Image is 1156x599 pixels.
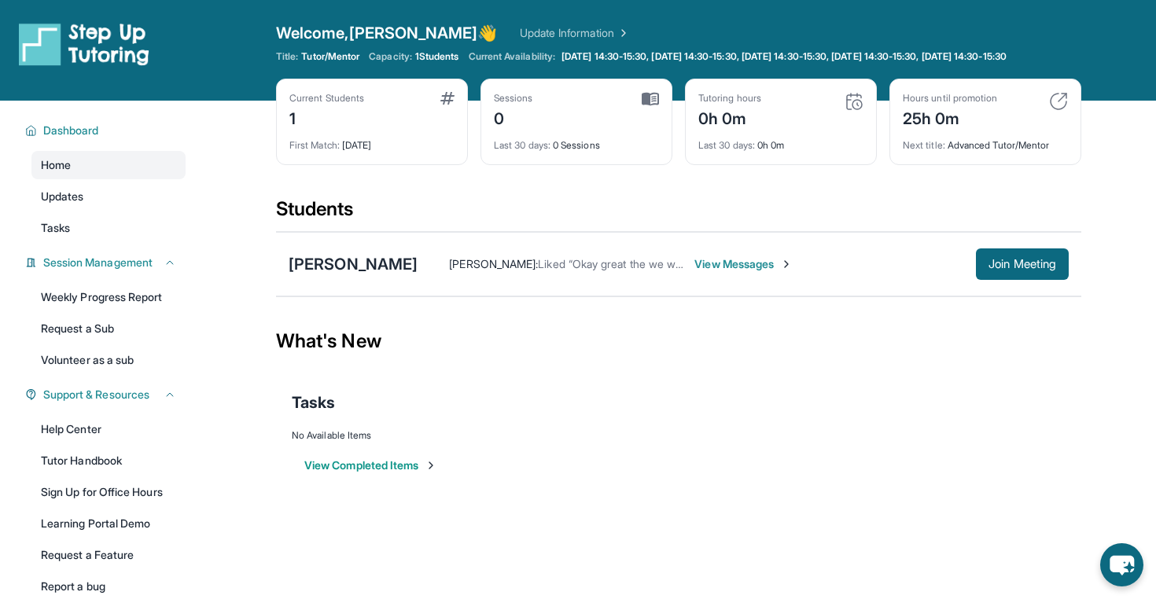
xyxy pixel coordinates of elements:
div: Hours until promotion [903,92,997,105]
a: Sign Up for Office Hours [31,478,186,506]
button: Session Management [37,255,176,270]
a: Updates [31,182,186,211]
a: Home [31,151,186,179]
a: Request a Feature [31,541,186,569]
span: [PERSON_NAME] : [449,257,538,270]
button: chat-button [1100,543,1143,586]
button: Join Meeting [976,248,1069,280]
span: First Match : [289,139,340,151]
div: 1 [289,105,364,130]
img: card [642,92,659,106]
div: Current Students [289,92,364,105]
div: Sessions [494,92,533,105]
div: 0h 0m [698,105,761,130]
span: Last 30 days : [698,139,755,151]
span: Home [41,157,71,173]
span: Welcome, [PERSON_NAME] 👋 [276,22,498,44]
span: Updates [41,189,84,204]
span: Next title : [903,139,945,151]
a: Volunteer as a sub [31,346,186,374]
a: Tasks [31,214,186,242]
img: card [440,92,455,105]
span: Title: [276,50,298,63]
div: No Available Items [292,429,1066,442]
span: Tasks [41,220,70,236]
span: Support & Resources [43,387,149,402]
span: [DATE] 14:30-15:30, [DATE] 14:30-15:30, [DATE] 14:30-15:30, [DATE] 14:30-15:30, [DATE] 14:30-15:30 [561,50,1007,63]
a: Learning Portal Demo [31,509,186,538]
div: [DATE] [289,130,455,152]
img: Chevron Right [614,25,630,41]
div: What's New [276,307,1081,376]
img: Chevron-Right [780,258,793,270]
div: Students [276,197,1081,231]
span: Last 30 days : [494,139,550,151]
span: Liked “Okay great the we will start [DATE] does that sound good. 😊” [538,257,880,270]
div: 25h 0m [903,105,997,130]
div: Advanced Tutor/Mentor [903,130,1068,152]
a: Update Information [520,25,630,41]
span: Join Meeting [988,259,1056,269]
img: logo [19,22,149,66]
span: View Messages [694,256,793,272]
span: Capacity: [369,50,412,63]
span: Current Availability: [469,50,555,63]
a: Help Center [31,415,186,443]
div: [PERSON_NAME] [289,253,418,275]
button: Dashboard [37,123,176,138]
span: Tutor/Mentor [301,50,359,63]
div: 0 [494,105,533,130]
a: [DATE] 14:30-15:30, [DATE] 14:30-15:30, [DATE] 14:30-15:30, [DATE] 14:30-15:30, [DATE] 14:30-15:30 [558,50,1010,63]
img: card [845,92,863,111]
span: Session Management [43,255,153,270]
span: Tasks [292,391,335,413]
button: Support & Resources [37,387,176,402]
a: Tutor Handbook [31,446,186,475]
a: Request a Sub [31,314,186,343]
img: card [1049,92,1068,111]
span: Dashboard [43,123,99,138]
div: 0h 0m [698,130,863,152]
a: Weekly Progress Report [31,283,186,311]
span: 1 Students [415,50,459,63]
button: View Completed Items [304,458,437,473]
div: 0 Sessions [494,130,659,152]
div: Tutoring hours [698,92,761,105]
